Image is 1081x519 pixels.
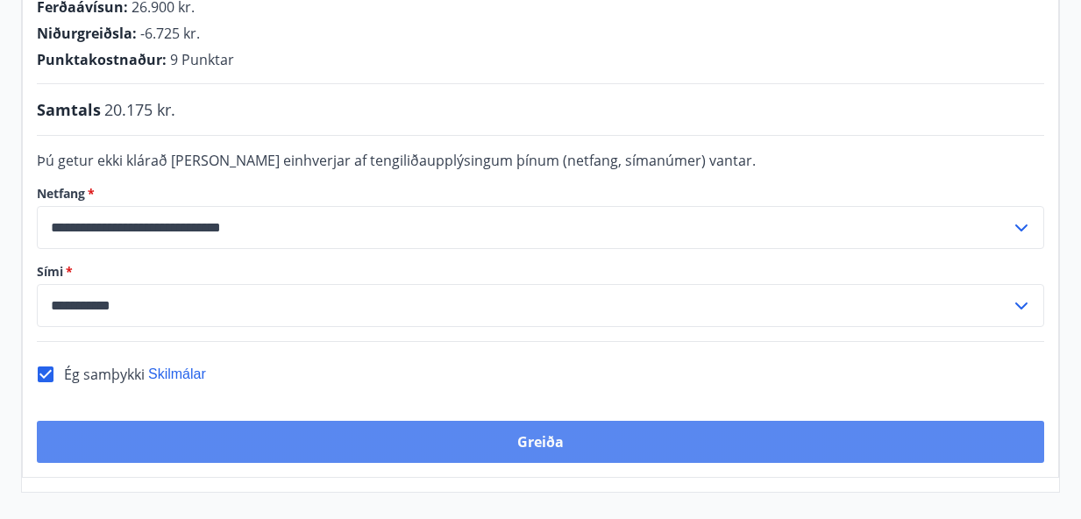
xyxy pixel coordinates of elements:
[170,50,234,69] span: 9 Punktar
[37,50,167,69] span: Punktakostnaður :
[37,421,1044,463] button: Greiða
[37,24,137,43] span: Niðurgreiðsla :
[148,365,206,384] button: Skilmálar
[37,185,1044,203] label: Netfang
[37,98,101,121] span: Samtals
[37,263,1044,281] label: Sími
[64,365,145,384] span: Ég samþykki
[37,151,756,170] span: Þú getur ekki klárað [PERSON_NAME] einhverjar af tengiliðaupplýsingum þínum (netfang, símanúmer) ...
[104,98,175,121] span: 20.175 kr.
[148,366,206,381] span: Skilmálar
[140,24,200,43] span: -6.725 kr.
